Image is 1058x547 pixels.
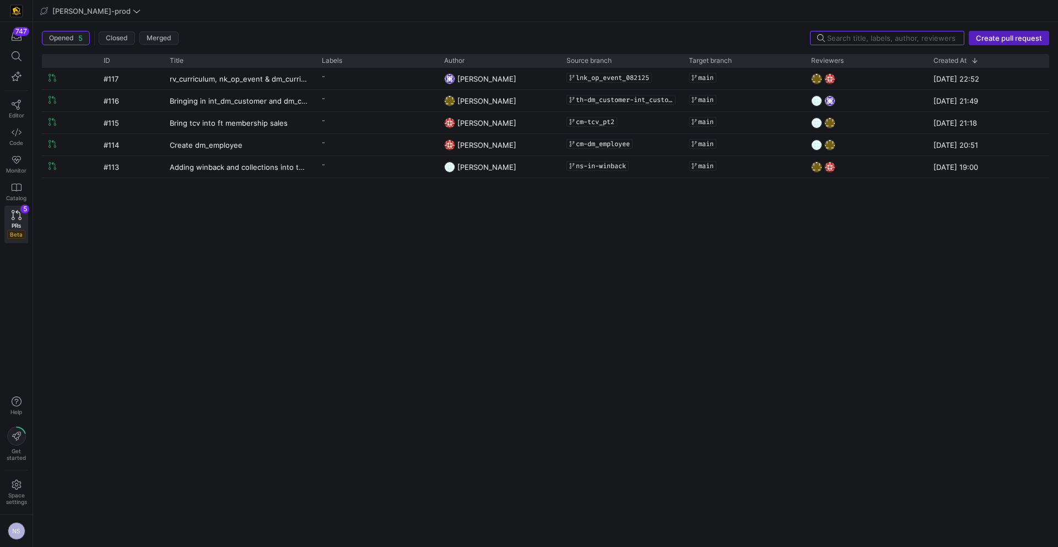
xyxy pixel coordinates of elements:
img: https://secure.gravatar.com/avatar/06bbdcc80648188038f39f089a7f59ad47d850d77952c7f0d8c4f0bc45aa9b... [444,117,455,128]
span: Target branch [689,57,732,65]
img: https://secure.gravatar.com/avatar/332e4ab4f8f73db06c2cf0bfcf19914be04f614aded7b53ca0c4fd3e75c0e2... [824,117,835,128]
a: https://storage.googleapis.com/y42-prod-data-exchange/images/uAsz27BndGEK0hZWDFeOjoxA7jCwgK9jE472... [4,2,28,20]
div: #115 [97,112,163,133]
div: [DATE] 22:52 [927,68,1049,89]
span: Opened [49,34,74,42]
span: Beta [7,230,25,239]
img: https://storage.googleapis.com/y42-prod-data-exchange/images/uAsz27BndGEK0hZWDFeOjoxA7jCwgK9jE472... [11,6,22,17]
button: 747 [4,26,28,46]
span: th-dm_customer-int_customer [576,96,673,104]
a: Bringing in int_dm_customer and dm_customer [170,90,309,111]
button: Help [4,392,28,420]
input: Search title, labels, author, reviewers [827,34,957,42]
span: main [698,118,714,126]
div: #114 [97,134,163,155]
img: https://secure.gravatar.com/avatar/332e4ab4f8f73db06c2cf0bfcf19914be04f614aded7b53ca0c4fd3e75c0e2... [444,95,455,106]
a: Adding winback and collections into the code [170,157,309,177]
span: - [322,73,325,80]
span: PRs [12,222,21,229]
div: [DATE] 20:51 [927,134,1049,155]
button: Getstarted [4,422,28,465]
div: 747 [13,27,29,36]
button: Closed [99,31,135,45]
span: Bring tcv into ft membership sales [170,112,288,133]
span: cm-dm_employee [576,140,630,148]
span: [PERSON_NAME] [457,119,516,127]
span: main [698,162,714,170]
span: Labels [322,57,342,65]
img: https://secure.gravatar.com/avatar/93624b85cfb6a0d6831f1d6e8dbf2768734b96aa2308d2c902a4aae71f619b... [811,95,822,106]
span: Monitor [6,167,26,174]
a: Catalog [4,178,28,206]
span: - [322,117,325,124]
span: [PERSON_NAME] [457,141,516,149]
div: 5 [20,205,29,213]
a: Editor [4,95,28,123]
img: https://secure.gravatar.com/avatar/332e4ab4f8f73db06c2cf0bfcf19914be04f614aded7b53ca0c4fd3e75c0e2... [824,140,835,151]
a: Create dm_employee [170,135,309,155]
img: https://secure.gravatar.com/avatar/06bbdcc80648188038f39f089a7f59ad47d850d77952c7f0d8c4f0bc45aa9b... [444,140,455,151]
span: Merged [147,34,171,42]
span: ns-in-winback [576,162,626,170]
button: Opened5 [42,31,90,45]
a: Bring tcv into ft membership sales [170,112,309,133]
span: Create pull request [976,34,1042,42]
span: - [322,139,325,146]
span: Source branch [566,57,612,65]
img: https://secure.gravatar.com/avatar/e200ad0c12bb49864ec62671df577dc1f004127e33c27085bc121970d062b3... [444,73,455,84]
img: https://secure.gravatar.com/avatar/06bbdcc80648188038f39f089a7f59ad47d850d77952c7f0d8c4f0bc45aa9b... [824,73,835,84]
span: Title [170,57,183,65]
button: Merged [139,31,179,45]
span: [PERSON_NAME] [457,163,516,171]
button: NS [4,519,28,543]
img: https://secure.gravatar.com/avatar/93624b85cfb6a0d6831f1d6e8dbf2768734b96aa2308d2c902a4aae71f619b... [444,162,455,173]
div: NS [8,522,25,540]
div: [DATE] 19:00 [927,156,1049,178]
span: Code [9,140,23,146]
span: [PERSON_NAME] [457,96,516,105]
span: [PERSON_NAME] [457,74,516,83]
span: - [322,161,325,168]
span: main [698,74,714,82]
span: - [322,95,325,102]
span: 5 [78,34,83,42]
img: https://secure.gravatar.com/avatar/06bbdcc80648188038f39f089a7f59ad47d850d77952c7f0d8c4f0bc45aa9b... [824,162,835,173]
span: Editor [9,112,24,119]
span: ID [104,57,110,65]
span: Closed [106,34,128,42]
a: Code [4,123,28,151]
a: PRsBeta5 [4,206,28,243]
span: Help [9,409,23,415]
button: [PERSON_NAME]-prod [37,4,143,18]
span: Catalog [6,195,26,201]
span: Reviewers [811,57,844,65]
div: #117 [97,68,163,89]
div: #116 [97,90,163,111]
div: [DATE] 21:49 [927,90,1049,111]
span: cm-tcv_pt2 [576,118,614,126]
span: lnk_op_event_082125 [576,74,649,82]
div: [DATE] 21:18 [927,112,1049,133]
span: Created At [933,57,967,65]
span: main [698,96,714,104]
img: https://secure.gravatar.com/avatar/93624b85cfb6a0d6831f1d6e8dbf2768734b96aa2308d2c902a4aae71f619b... [811,140,822,151]
a: rv_curriculum, nk_op_event & dm_curriculum and dm_business updates [170,68,309,89]
img: https://secure.gravatar.com/avatar/332e4ab4f8f73db06c2cf0bfcf19914be04f614aded7b53ca0c4fd3e75c0e2... [811,73,822,84]
img: https://secure.gravatar.com/avatar/332e4ab4f8f73db06c2cf0bfcf19914be04f614aded7b53ca0c4fd3e75c0e2... [811,162,822,173]
span: main [698,140,714,148]
span: Space settings [6,492,27,505]
a: Spacesettings [4,475,28,510]
img: https://secure.gravatar.com/avatar/e200ad0c12bb49864ec62671df577dc1f004127e33c27085bc121970d062b3... [824,95,835,106]
span: Author [444,57,465,65]
img: https://secure.gravatar.com/avatar/93624b85cfb6a0d6831f1d6e8dbf2768734b96aa2308d2c902a4aae71f619b... [811,117,822,128]
div: #113 [97,156,163,178]
button: Create pull request [969,31,1049,45]
span: Create dm_employee [170,135,242,155]
a: Monitor [4,151,28,178]
span: [PERSON_NAME]-prod [52,7,131,15]
span: Get started [7,448,26,461]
